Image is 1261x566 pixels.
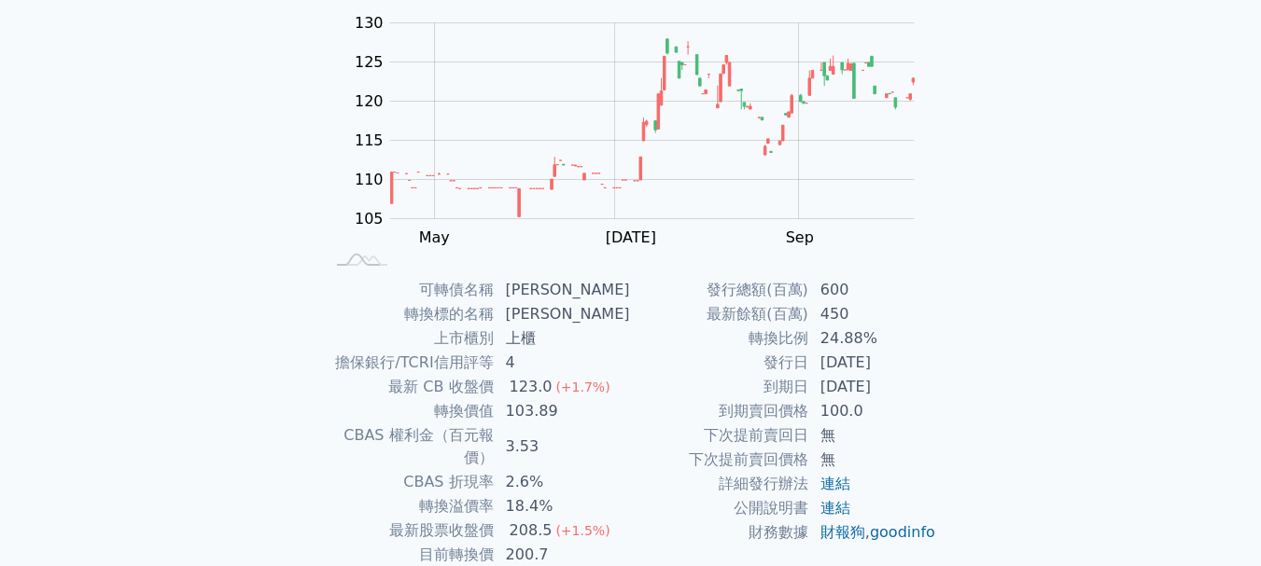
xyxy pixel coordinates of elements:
[325,278,495,302] td: 可轉債名稱
[506,376,556,398] div: 123.0
[631,278,809,302] td: 發行總額(百萬)
[631,472,809,496] td: 詳細發行辦法
[355,210,384,228] tspan: 105
[786,228,814,246] tspan: Sep
[820,499,850,517] a: 連結
[631,423,809,448] td: 下次提前賣回日
[355,171,384,188] tspan: 110
[809,278,937,302] td: 600
[820,475,850,492] a: 連結
[325,399,495,423] td: 轉換價值
[495,423,631,470] td: 3.53
[1168,476,1261,566] div: 聊天小工具
[631,520,809,545] td: 財務數據
[325,470,495,494] td: CBAS 折現率
[325,423,495,470] td: CBAS 權利金（百元報價）
[495,470,631,494] td: 2.6%
[809,375,937,399] td: [DATE]
[631,326,809,351] td: 轉換比例
[809,399,937,423] td: 100.0
[355,53,384,71] tspan: 125
[355,92,384,110] tspan: 120
[809,326,937,351] td: 24.88%
[325,351,495,375] td: 擔保銀行/TCRI信用評等
[325,302,495,326] td: 轉換標的名稱
[325,494,495,518] td: 轉換溢價率
[325,375,495,399] td: 最新 CB 收盤價
[631,448,809,472] td: 下次提前賣回價格
[809,520,937,545] td: ,
[355,131,384,149] tspan: 115
[820,523,865,541] a: 財報狗
[631,302,809,326] td: 最新餘額(百萬)
[495,351,631,375] td: 4
[555,380,609,394] span: (+1.7%)
[419,228,450,246] tspan: May
[555,523,609,538] span: (+1.5%)
[1168,476,1261,566] iframe: Chat Widget
[809,423,937,448] td: 無
[495,494,631,518] td: 18.4%
[631,351,809,375] td: 發行日
[325,518,495,543] td: 最新股票收盤價
[345,14,943,246] g: Chart
[495,278,631,302] td: [PERSON_NAME]
[809,448,937,472] td: 無
[631,496,809,520] td: 公開說明書
[495,399,631,423] td: 103.89
[809,302,937,326] td: 450
[631,399,809,423] td: 到期賣回價格
[506,519,556,542] div: 208.5
[355,14,384,32] tspan: 130
[325,326,495,351] td: 上市櫃別
[495,302,631,326] td: [PERSON_NAME]
[809,351,937,375] td: [DATE]
[870,523,935,541] a: goodinfo
[495,326,631,351] td: 上櫃
[631,375,809,399] td: 到期日
[606,228,656,246] tspan: [DATE]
